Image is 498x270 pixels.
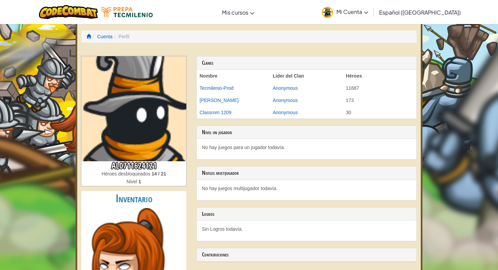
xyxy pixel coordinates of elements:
[219,3,258,21] a: Mis cursos
[343,82,416,94] td: 11687
[102,171,152,176] span: Héroes desbloqueados
[379,9,461,16] span: Español ([GEOGRAPHIC_DATA])
[200,85,233,91] a: Tecmilenio-Prod
[343,106,416,119] td: 30
[273,110,298,115] a: Anonymous
[202,60,411,66] h3: Clanes
[39,5,98,19] img: CodeCombat logo
[343,94,416,106] td: 173
[81,161,186,170] h3: AL0711624121
[202,226,411,232] p: Sin Logros todavía.
[202,211,411,217] h3: Logros
[200,110,231,115] a: Classrom 1209
[200,98,238,103] a: [PERSON_NAME]
[322,7,333,18] img: avatar
[318,1,372,23] a: Mi Cuenta
[336,8,368,15] span: Mi Cuenta
[139,179,141,184] strong: 1
[202,170,411,176] h3: Niveles multijugador
[152,171,166,176] strong: 14 / 21
[202,144,411,151] p: No hay juegos para un jugador todavía.
[376,3,464,21] a: Español ([GEOGRAPHIC_DATA])
[202,252,411,258] h3: Contribuciones
[127,179,139,184] span: Nivel
[197,70,270,82] th: Nombre
[112,33,129,40] li: Perfil
[270,70,343,82] th: Líder del Clan
[343,70,416,82] th: Héroes
[97,34,112,39] a: Cuenta
[81,191,186,206] h2: Inventario
[222,9,248,16] span: Mis cursos
[101,7,153,17] img: Tecmilenio logo
[273,98,298,103] a: Anonymous
[202,185,411,192] p: No hay juegos multijugador todavía.
[202,129,411,136] h3: Nivel un jugador
[273,85,298,91] a: Anonymous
